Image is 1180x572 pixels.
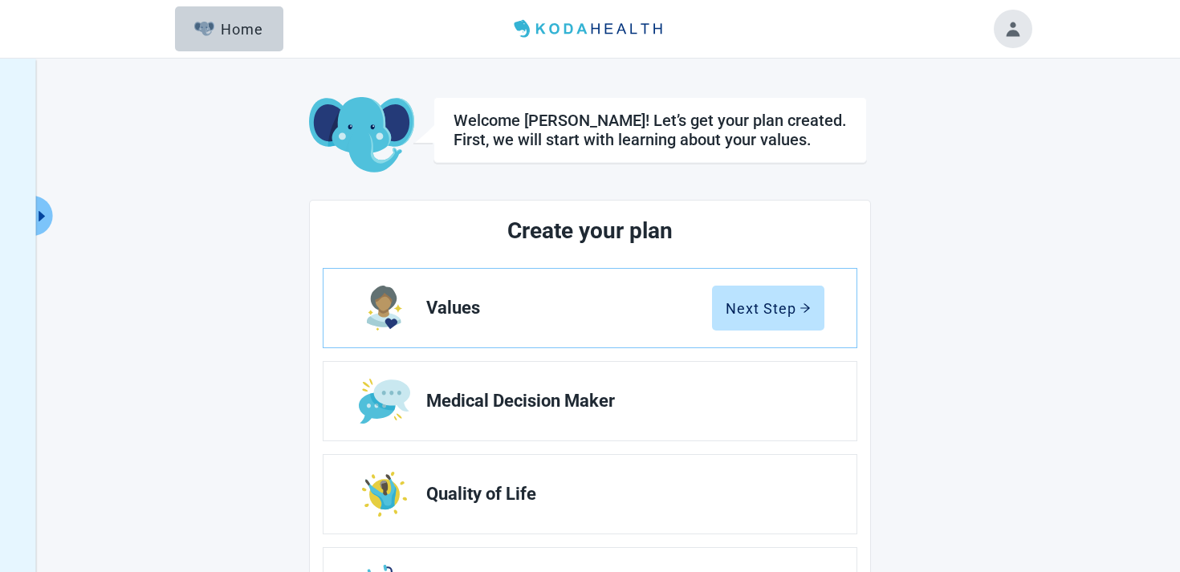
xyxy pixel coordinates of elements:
[426,485,812,504] span: Quality of Life
[454,111,847,149] div: Welcome [PERSON_NAME]! Let’s get your plan created. First, we will start with learning about your...
[323,455,857,533] a: Edit Quality of Life section
[507,16,673,42] img: Koda Health
[309,97,414,174] img: Koda Elephant
[194,22,214,36] img: Elephant
[33,196,53,236] button: Expand menu
[712,286,824,331] button: Next Steparrow-right
[426,391,812,411] span: Medical Decision Maker
[323,362,857,440] a: Edit Medical Decision Maker section
[175,6,283,51] button: ElephantHome
[383,213,797,249] h2: Create your plan
[35,209,50,224] span: caret-right
[994,10,1032,48] button: Toggle account menu
[426,298,712,318] span: Values
[194,21,263,37] div: Home
[726,300,811,316] div: Next Step
[323,269,857,347] a: Edit Values section
[800,302,811,314] span: arrow-right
